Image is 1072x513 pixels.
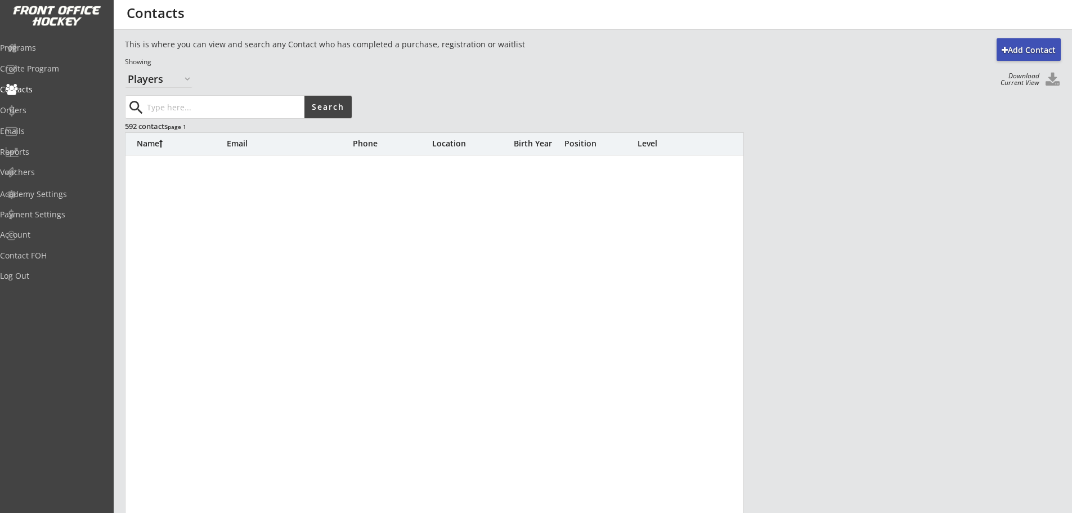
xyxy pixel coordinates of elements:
div: Location [432,140,511,148]
font: page 1 [168,123,186,131]
div: Showing [125,57,599,67]
div: Download Current View [995,73,1039,86]
input: Type here... [145,96,304,118]
div: This is where you can view and search any Contact who has completed a purchase, registration or w... [125,39,599,50]
div: Level [638,140,705,148]
div: Name [137,140,227,148]
div: Add Contact [997,44,1061,56]
button: Search [304,96,352,118]
button: search [127,99,145,117]
div: 592 contacts [125,121,351,131]
div: Phone [353,140,432,148]
button: Click to download all Contacts. Your browser settings may try to block it, check your security se... [1044,73,1061,88]
div: Birth Year [514,140,559,148]
div: Email [227,140,351,148]
div: Position [564,140,632,148]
